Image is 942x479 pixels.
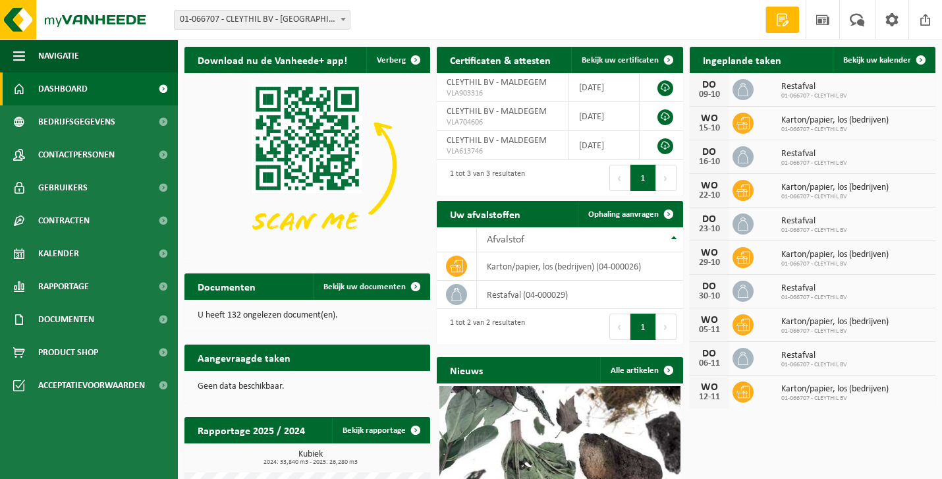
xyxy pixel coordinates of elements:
[696,315,723,325] div: WO
[696,292,723,301] div: 30-10
[571,47,682,73] a: Bekijk uw certificaten
[588,210,659,219] span: Ophaling aanvragen
[38,336,98,369] span: Product Shop
[38,105,115,138] span: Bedrijfsgegevens
[447,88,559,99] span: VLA903316
[184,47,360,72] h2: Download nu de Vanheede+ app!
[781,227,847,235] span: 01-066707 - CLEYTHIL BV
[630,165,656,191] button: 1
[696,157,723,167] div: 16-10
[781,92,847,100] span: 01-066707 - CLEYTHIL BV
[609,314,630,340] button: Previous
[843,56,911,65] span: Bekijk uw kalender
[696,225,723,234] div: 23-10
[443,163,525,192] div: 1 tot 3 van 3 resultaten
[781,126,889,134] span: 01-066707 - CLEYTHIL BV
[437,47,564,72] h2: Certificaten & attesten
[578,201,682,227] a: Ophaling aanvragen
[781,351,847,361] span: Restafval
[781,193,889,201] span: 01-066707 - CLEYTHIL BV
[569,131,640,160] td: [DATE]
[366,47,429,73] button: Verberg
[447,107,547,117] span: CLEYTHIL BV - MALDEGEM
[569,102,640,131] td: [DATE]
[38,138,115,171] span: Contactpersonen
[781,149,847,159] span: Restafval
[781,159,847,167] span: 01-066707 - CLEYTHIL BV
[696,359,723,368] div: 06-11
[447,146,559,157] span: VLA613746
[447,78,547,88] span: CLEYTHIL BV - MALDEGEM
[781,317,889,327] span: Karton/papier, los (bedrijven)
[38,369,145,402] span: Acceptatievoorwaarden
[696,325,723,335] div: 05-11
[377,56,406,65] span: Verberg
[38,72,88,105] span: Dashboard
[696,147,723,157] div: DO
[184,73,430,258] img: Download de VHEPlus App
[313,273,429,300] a: Bekijk uw documenten
[198,382,417,391] p: Geen data beschikbaar.
[781,183,889,193] span: Karton/papier, los (bedrijven)
[569,73,640,102] td: [DATE]
[437,201,534,227] h2: Uw afvalstoffen
[600,357,682,383] a: Alle artikelen
[781,82,847,92] span: Restafval
[696,382,723,393] div: WO
[38,270,89,303] span: Rapportage
[447,117,559,128] span: VLA704606
[191,459,430,466] span: 2024: 33,840 m3 - 2025: 26,280 m3
[781,260,889,268] span: 01-066707 - CLEYTHIL BV
[781,327,889,335] span: 01-066707 - CLEYTHIL BV
[38,204,90,237] span: Contracten
[781,294,847,302] span: 01-066707 - CLEYTHIL BV
[696,80,723,90] div: DO
[781,216,847,227] span: Restafval
[696,181,723,191] div: WO
[781,115,889,126] span: Karton/papier, los (bedrijven)
[696,191,723,200] div: 22-10
[38,237,79,270] span: Kalender
[184,273,269,299] h2: Documenten
[38,171,88,204] span: Gebruikers
[833,47,934,73] a: Bekijk uw kalender
[437,357,496,383] h2: Nieuws
[184,417,318,443] h2: Rapportage 2025 / 2024
[332,417,429,443] a: Bekijk rapportage
[447,136,547,146] span: CLEYTHIL BV - MALDEGEM
[656,314,677,340] button: Next
[443,312,525,341] div: 1 tot 2 van 2 resultaten
[630,314,656,340] button: 1
[781,395,889,403] span: 01-066707 - CLEYTHIL BV
[477,281,682,309] td: restafval (04-000029)
[656,165,677,191] button: Next
[696,113,723,124] div: WO
[174,10,350,30] span: 01-066707 - CLEYTHIL BV - MALDEGEM
[696,214,723,225] div: DO
[323,283,406,291] span: Bekijk uw documenten
[696,281,723,292] div: DO
[175,11,350,29] span: 01-066707 - CLEYTHIL BV - MALDEGEM
[191,450,430,466] h3: Kubiek
[184,345,304,370] h2: Aangevraagde taken
[696,90,723,99] div: 09-10
[781,250,889,260] span: Karton/papier, los (bedrijven)
[696,349,723,359] div: DO
[38,303,94,336] span: Documenten
[696,393,723,402] div: 12-11
[696,248,723,258] div: WO
[781,361,847,369] span: 01-066707 - CLEYTHIL BV
[609,165,630,191] button: Previous
[487,235,524,245] span: Afvalstof
[582,56,659,65] span: Bekijk uw certificaten
[696,124,723,133] div: 15-10
[781,384,889,395] span: Karton/papier, los (bedrijven)
[198,311,417,320] p: U heeft 132 ongelezen document(en).
[690,47,794,72] h2: Ingeplande taken
[477,252,682,281] td: karton/papier, los (bedrijven) (04-000026)
[781,283,847,294] span: Restafval
[696,258,723,268] div: 29-10
[38,40,79,72] span: Navigatie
